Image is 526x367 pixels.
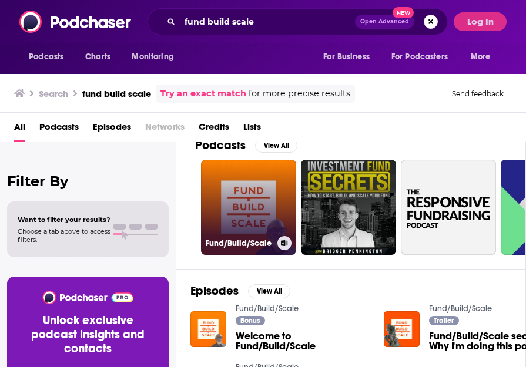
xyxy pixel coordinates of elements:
a: Fund/Build/Scale [429,304,492,314]
span: Bonus [240,317,260,324]
button: View All [255,139,297,153]
a: All [14,117,25,142]
img: Podchaser - Follow, Share and Rate Podcasts [42,291,134,304]
h3: fund build scale [82,88,151,99]
span: Want to filter your results? [18,216,110,224]
button: open menu [123,46,189,68]
a: Podcasts [39,117,79,142]
button: View All [248,284,290,298]
span: More [471,49,491,65]
h3: Unlock exclusive podcast insights and contacts [21,314,155,356]
h2: Filter By [7,173,169,190]
h2: Podcasts [195,138,246,153]
button: Open AdvancedNew [355,15,414,29]
a: Try an exact match [160,87,246,100]
h2: Episodes [190,284,239,298]
input: Search podcasts, credits, & more... [180,12,355,31]
a: EpisodesView All [190,284,290,298]
button: open menu [463,46,505,68]
a: Fund/Build/Scale [201,160,296,255]
span: Charts [85,49,110,65]
div: Search podcasts, credits, & more... [148,8,448,35]
span: Networks [145,117,185,142]
img: Welcome to Fund/Build/Scale [190,311,226,347]
img: Fund/Build/Scale season 2: Why I'm doing this podcast (and why you should listen) [384,311,420,347]
img: Podchaser - Follow, Share and Rate Podcasts [19,11,132,33]
a: Credits [199,117,229,142]
button: open menu [384,46,465,68]
button: open menu [315,46,384,68]
h3: Fund/Build/Scale [206,238,273,248]
span: for more precise results [249,87,350,100]
span: For Business [323,49,370,65]
h3: Search [39,88,68,99]
span: New [393,7,414,18]
span: Monitoring [132,49,173,65]
span: Choose a tab above to access filters. [18,227,110,244]
span: Podcasts [29,49,63,65]
button: Log In [454,12,507,31]
button: open menu [21,46,79,68]
a: Episodes [93,117,131,142]
span: Trailer [434,317,454,324]
a: Lists [243,117,261,142]
button: Send feedback [448,89,507,99]
a: PodcastsView All [195,138,297,153]
a: Welcome to Fund/Build/Scale [236,331,370,351]
span: For Podcasters [391,49,448,65]
a: Charts [78,46,118,68]
a: Fund/Build/Scale [236,304,299,314]
span: Open Advanced [360,19,409,25]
